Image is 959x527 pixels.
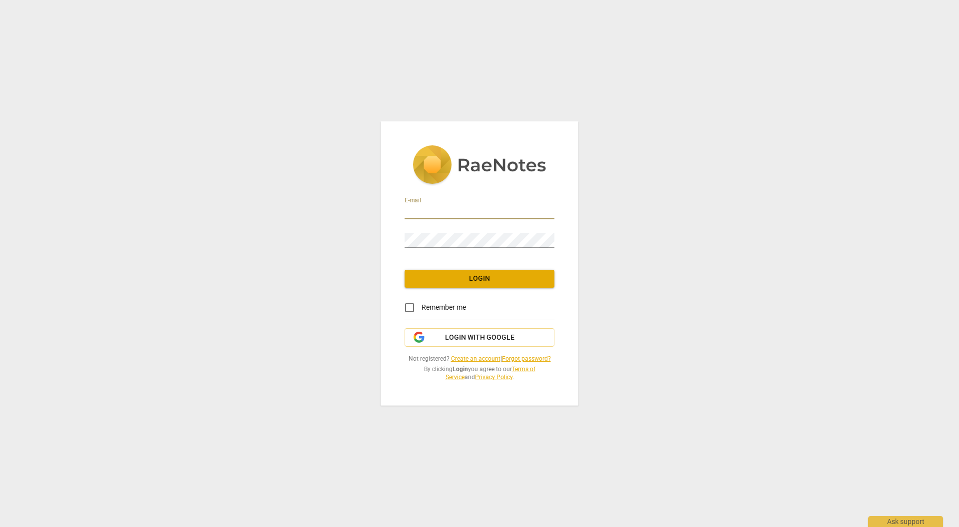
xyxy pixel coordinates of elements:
[868,516,943,527] div: Ask support
[445,333,514,343] span: Login with Google
[405,270,554,288] button: Login
[405,197,421,203] label: E-mail
[405,355,554,363] span: Not registered? |
[405,365,554,382] span: By clicking you agree to our and .
[446,366,535,381] a: Terms of Service
[405,328,554,347] button: Login with Google
[502,355,551,362] a: Forgot password?
[413,274,546,284] span: Login
[475,374,512,381] a: Privacy Policy
[422,302,466,313] span: Remember me
[453,366,468,373] b: Login
[413,145,546,186] img: 5ac2273c67554f335776073100b6d88f.svg
[451,355,500,362] a: Create an account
